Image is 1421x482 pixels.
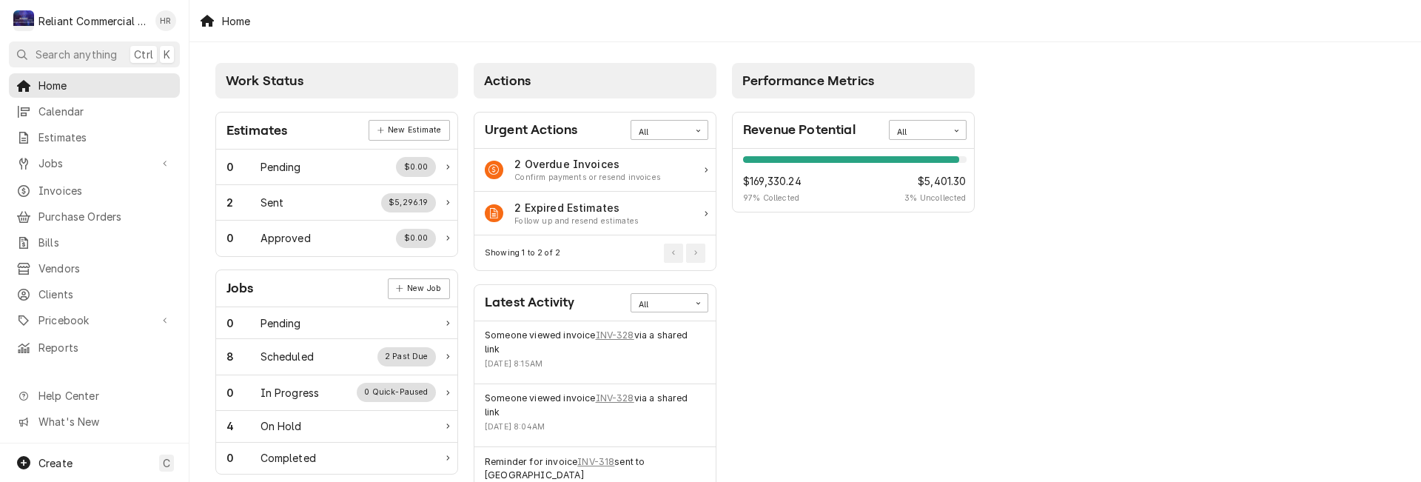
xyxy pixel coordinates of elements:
div: Card Header [216,270,457,307]
div: Work Status Count [226,385,261,401]
a: Purchase Orders [9,204,180,229]
div: Action Item Suggestion [514,215,639,227]
div: Work Status Count [226,315,261,331]
a: Go to Help Center [9,384,180,408]
span: 97 % Collected [743,193,802,204]
div: Work Status [216,185,457,221]
div: Card Footer: Pagination [474,235,716,270]
div: Work Status Supplemental Data [396,229,436,248]
span: C [163,455,170,471]
div: Work Status Supplemental Data [396,157,436,176]
button: Go to Previous Page [664,244,683,263]
a: Work Status [216,443,457,474]
div: Card Title [226,121,287,141]
span: Search anything [36,47,117,62]
div: Card Header [733,113,974,149]
a: Work Status [216,411,457,443]
div: Card Link Button [369,120,449,141]
div: Work Status Count [226,418,261,434]
span: $169,330.24 [743,173,802,189]
div: Work Status Supplemental Data [357,383,436,402]
span: Pricebook [38,312,150,328]
div: Card: Estimates [215,112,458,257]
div: All [639,127,682,138]
div: Event [474,384,716,447]
div: Work Status [216,375,457,411]
div: Revenue Potential Collected [743,173,802,204]
div: Card Link Button [388,278,450,299]
a: Clients [9,282,180,307]
span: Calendar [38,104,172,119]
div: Card Header [474,285,716,321]
span: Create [38,457,73,469]
div: Work Status Count [226,230,261,246]
div: Event Details [485,392,705,438]
div: Work Status Title [261,349,314,364]
div: Revenue Potential Collected [904,173,966,204]
a: Work Status [216,150,457,185]
div: Heath Reed's Avatar [155,10,176,31]
div: Action Item [474,149,716,193]
span: Estimates [38,130,172,145]
a: Action Item [474,192,716,235]
div: Card Data [733,149,974,212]
div: Card Data [216,150,457,256]
div: Card Data Filter Control [889,120,967,139]
div: Work Status Count [226,159,261,175]
div: Work Status Supplemental Data [381,193,436,212]
div: Card: Urgent Actions [474,112,716,272]
div: Pagination Controls [662,244,706,263]
div: Work Status [216,307,457,339]
div: Work Status Title [261,385,320,401]
span: Clients [38,287,172,302]
span: Jobs [38,155,150,171]
a: Reports [9,335,180,360]
div: Work Status Title [261,195,284,210]
div: Work Status Supplemental Data [377,347,437,366]
div: Revenue Potential Details [743,156,967,204]
div: Work Status Title [261,315,301,331]
div: Event String [485,392,705,419]
span: Performance Metrics [742,73,874,88]
button: Go to Next Page [686,244,705,263]
a: Bills [9,230,180,255]
div: Card Title [485,120,577,140]
span: Vendors [38,261,172,276]
div: Card Data Filter Control [631,293,708,312]
div: Card Column Header [215,63,458,98]
div: Action Item Suggestion [514,172,661,184]
div: Work Status Count [226,195,261,210]
div: Work Status Title [261,450,316,466]
span: What's New [38,414,171,429]
div: Card Header [474,113,716,149]
a: INV-328 [596,392,634,405]
div: Current Page Details [485,247,560,259]
span: Reports [38,340,172,355]
a: Work Status [216,339,457,375]
div: HR [155,10,176,31]
div: Reliant Commercial Appliance Repair LLC [38,13,147,29]
div: Work Status Count [226,349,261,364]
span: Bills [38,235,172,250]
div: Event String [485,329,705,356]
div: Card Data [474,149,716,236]
span: K [164,47,170,62]
span: Actions [484,73,531,88]
div: Work Status Title [261,230,311,246]
a: Home [9,73,180,98]
a: New Estimate [369,120,449,141]
a: Vendors [9,256,180,281]
a: Work Status [216,221,457,255]
div: Card Header [216,113,457,150]
a: New Job [388,278,450,299]
div: Action Item Title [514,156,661,172]
div: Card Data [216,307,457,474]
span: 3 % Uncollected [904,193,966,204]
button: Search anythingCtrlK [9,41,180,67]
div: Event Timestamp [485,358,705,370]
